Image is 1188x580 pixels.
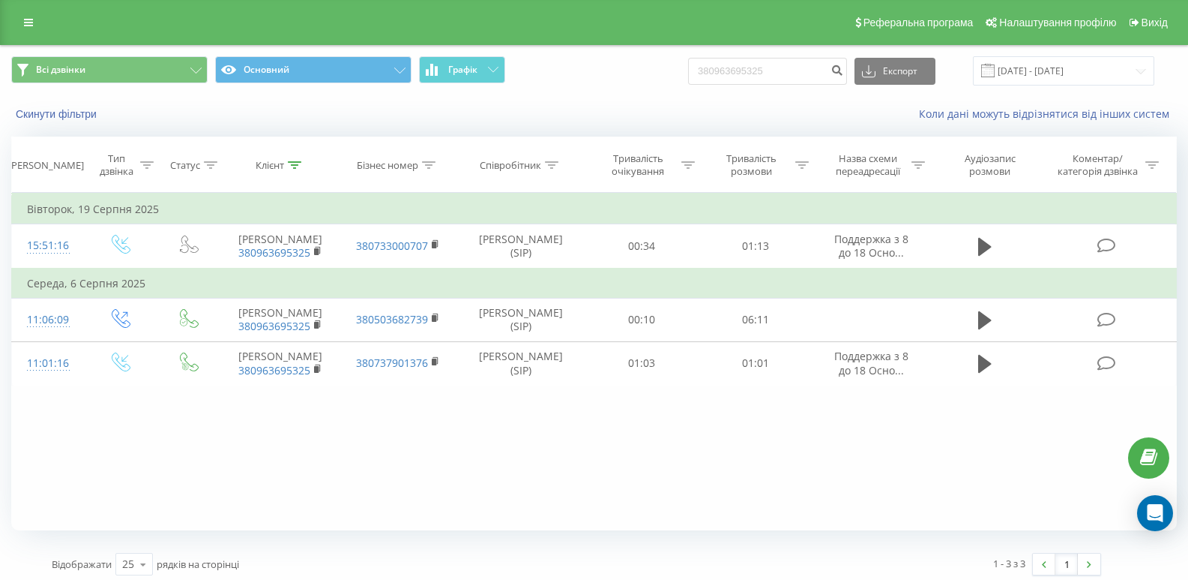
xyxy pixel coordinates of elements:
[27,305,70,335] div: 11:06:09
[356,239,428,253] a: 380733000707
[699,224,812,269] td: 01:13
[688,58,847,85] input: Пошук за номером
[457,224,585,269] td: [PERSON_NAME] (SIP)
[157,557,239,571] span: рядків на сторінці
[12,194,1177,224] td: Вівторок, 19 Серпня 2025
[585,224,699,269] td: 00:34
[448,65,477,75] span: Графік
[585,298,699,341] td: 00:10
[356,312,428,326] a: 380503682739
[27,349,70,378] div: 11:01:16
[1137,495,1173,531] div: Open Intercom Messenger
[480,159,541,172] div: Співробітник
[238,363,310,377] a: 380963695325
[993,556,1025,571] div: 1 - 3 з 3
[699,341,812,385] td: 01:01
[854,58,935,85] button: Експорт
[863,17,974,29] span: Реферальна програма
[834,349,908,377] span: Поддержка з 8 до 18 Осно...
[699,298,812,341] td: 06:11
[97,152,136,178] div: Тип дзвінка
[457,298,585,341] td: [PERSON_NAME] (SIP)
[1055,554,1078,575] a: 1
[36,64,85,76] span: Всі дзвінки
[170,159,200,172] div: Статус
[215,56,411,83] button: Основний
[356,356,428,370] a: 380737901376
[11,107,104,121] button: Скинути фільтри
[919,107,1177,121] a: Коли дані можуть відрізнятися вiд інших систем
[457,341,585,385] td: [PERSON_NAME] (SIP)
[834,232,908,260] span: Поддержка з 8 до 18 Осно...
[419,56,505,83] button: Графік
[944,152,1036,178] div: Аудіозапис розмови
[27,231,70,260] div: 15:51:16
[238,245,310,260] a: 380963695325
[999,17,1116,29] span: Налаштування профілю
[827,152,908,178] div: Назва схеми переадресації
[122,557,134,572] div: 25
[221,341,340,385] td: [PERSON_NAME]
[585,341,699,385] td: 01:03
[256,159,284,172] div: Клієнт
[598,152,678,178] div: Тривалість очікування
[1054,152,1142,178] div: Коментар/категорія дзвінка
[52,557,112,571] span: Відображати
[1142,17,1168,29] span: Вихід
[12,269,1177,299] td: Середа, 6 Серпня 2025
[221,298,340,341] td: [PERSON_NAME]
[238,319,310,333] a: 380963695325
[712,152,792,178] div: Тривалість розмови
[8,159,84,172] div: [PERSON_NAME]
[11,56,208,83] button: Всі дзвінки
[357,159,418,172] div: Бізнес номер
[221,224,340,269] td: [PERSON_NAME]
